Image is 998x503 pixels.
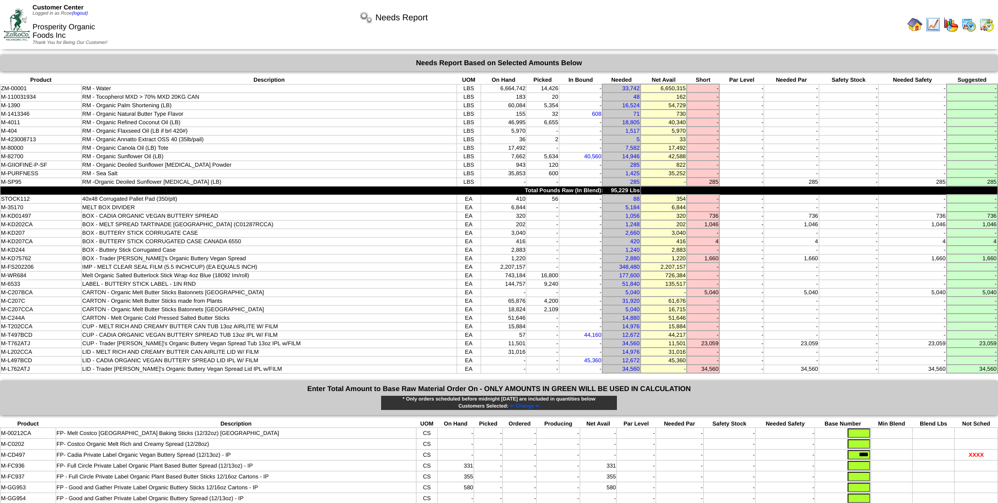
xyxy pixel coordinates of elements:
td: 17,492 [481,144,526,152]
td: - [559,169,602,178]
td: - [764,93,819,101]
td: - [719,110,764,118]
img: line_graph.gif [925,17,940,32]
a: 285 [630,179,640,185]
td: - [687,101,719,110]
td: M-SP95 [0,178,82,186]
td: - [878,93,947,101]
td: 736 [878,212,947,220]
a: (logout) [72,11,88,16]
td: - [719,101,764,110]
td: - [947,110,998,118]
img: calendarprod.gif [961,17,976,32]
td: - [559,84,602,93]
th: Description [82,76,457,84]
td: - [559,93,602,101]
td: - [947,127,998,135]
td: 5,970 [640,127,687,135]
td: - [819,203,878,212]
td: - [526,237,559,246]
td: - [559,101,602,110]
td: - [819,220,878,229]
td: - [764,135,819,144]
td: - [764,127,819,135]
td: - [878,118,947,127]
td: - [687,203,719,212]
td: - [819,101,878,110]
td: M-KD207CA [0,237,82,246]
td: 6,650,315 [640,84,687,93]
td: - [559,135,602,144]
td: - [559,161,602,169]
th: Safety Stock [819,76,878,84]
td: - [719,84,764,93]
th: Short [687,76,719,84]
td: 42,588 [640,152,687,161]
td: LBS [457,127,481,135]
td: - [819,118,878,127]
td: - [764,110,819,118]
a: 14,880 [622,315,640,321]
td: - [719,229,764,237]
td: M-80000 [0,144,82,152]
a: 608 [592,111,601,117]
td: - [819,195,878,203]
td: - [559,127,602,135]
td: M-1390 [0,101,82,110]
td: - [481,178,526,186]
a: 14,976 [622,349,640,355]
td: BOX - BUTTERY STICK CORRUGATED CASE CANADA 6550 [82,237,457,246]
td: 56 [526,195,559,203]
a: 1,240 [625,247,640,253]
td: LBS [457,169,481,178]
td: - [947,203,998,212]
td: - [878,161,947,169]
td: RM - Water [82,84,457,93]
a: 31,920 [622,298,640,304]
td: 202 [481,220,526,229]
th: In Bound [559,76,602,84]
th: Net Avail [640,76,687,84]
td: M-82700 [0,152,82,161]
td: 736 [687,212,719,220]
td: - [559,178,602,186]
td: - [687,118,719,127]
td: - [764,195,819,203]
td: 5,970 [481,127,526,135]
td: - [878,203,947,212]
td: - [559,212,602,220]
a: 34,560 [622,366,640,372]
td: 285 [947,178,998,186]
a: 5,040 [625,306,640,313]
td: - [764,144,819,152]
td: 17,492 [640,144,687,152]
th: Needed [602,76,640,84]
td: EA [457,195,481,203]
td: - [878,195,947,203]
td: RM - Organic Natural Butter Type Flavor [82,110,457,118]
td: STOCK112 [0,195,82,203]
td: 202 [640,220,687,229]
td: 600 [526,169,559,178]
td: 162 [640,93,687,101]
img: workflow.png [358,10,374,25]
td: 4 [764,237,819,246]
td: - [526,229,559,237]
td: - [719,169,764,178]
td: - [526,220,559,229]
td: 5,354 [526,101,559,110]
td: - [719,161,764,169]
td: 285 [878,178,947,186]
td: - [526,127,559,135]
a: 16,524 [622,102,640,109]
td: 14,426 [526,84,559,93]
td: 416 [481,237,526,246]
td: - [878,144,947,152]
td: 3,040 [640,229,687,237]
td: - [719,212,764,220]
td: LBS [457,152,481,161]
span: Customer Center [33,4,83,11]
span: Logged in as Rcoe [33,11,88,16]
td: M-1413346 [0,110,82,118]
td: M-PURFNESS [0,169,82,178]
